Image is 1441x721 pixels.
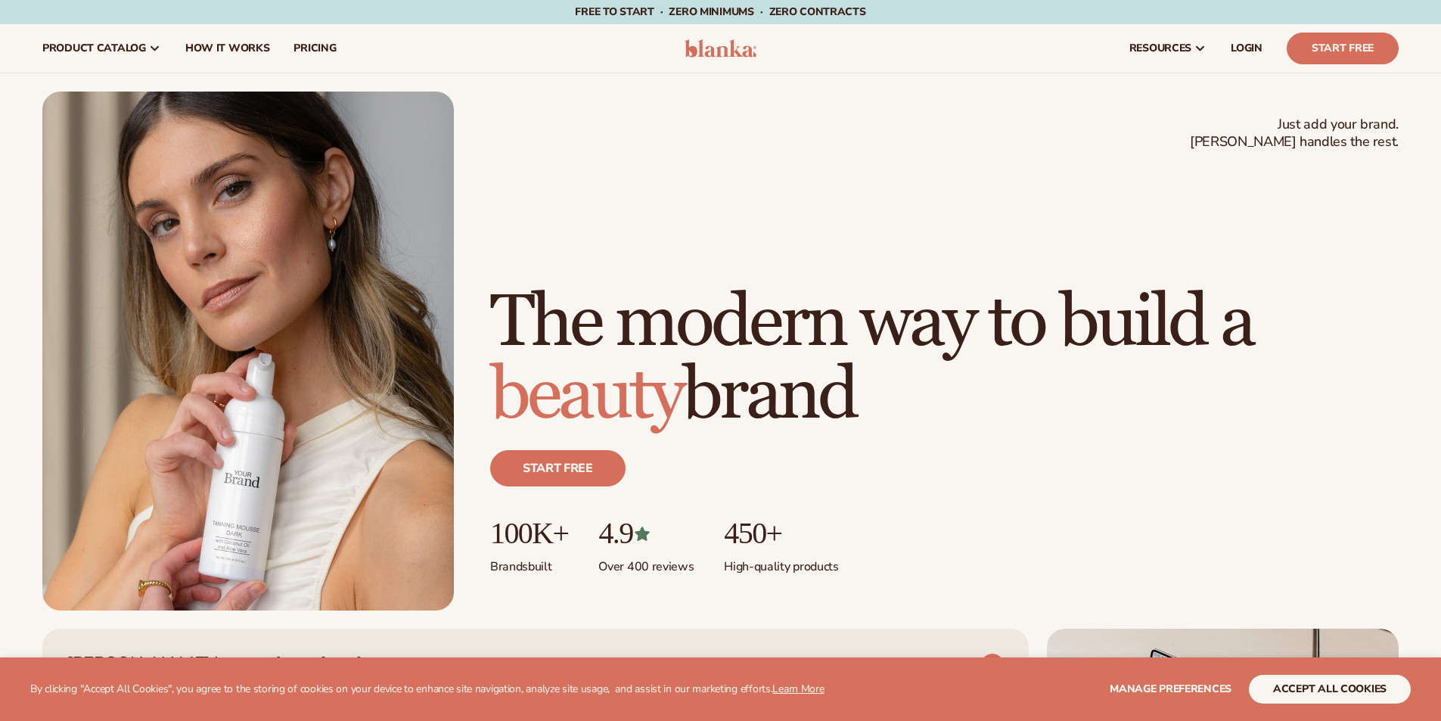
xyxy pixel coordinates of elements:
span: product catalog [42,42,146,54]
a: Start Free [1287,33,1399,64]
a: Learn More [772,682,824,696]
a: pricing [281,24,348,73]
button: Manage preferences [1110,675,1231,704]
span: pricing [293,42,336,54]
a: resources [1117,24,1219,73]
span: Manage preferences [1110,682,1231,696]
p: By clicking "Accept All Cookies", you agree to the storing of cookies on your device to enhance s... [30,683,825,696]
p: Over 400 reviews [598,550,694,575]
p: High-quality products [724,550,838,575]
span: beauty [490,351,682,440]
a: LOGIN [1219,24,1275,73]
a: How It Works [173,24,282,73]
span: Free to start · ZERO minimums · ZERO contracts [575,5,865,19]
p: Brands built [490,550,568,575]
a: Start free [490,450,626,486]
a: product catalog [30,24,173,73]
button: accept all cookies [1249,675,1411,704]
p: 4.9 [598,517,694,550]
span: Just add your brand. [PERSON_NAME] handles the rest. [1190,116,1399,151]
p: 100K+ [490,517,568,550]
span: How It Works [185,42,270,54]
p: 450+ [724,517,838,550]
h1: The modern way to build a brand [490,287,1399,432]
img: logo [685,39,756,57]
span: resources [1129,42,1191,54]
a: VIEW PRODUCTS [872,653,1005,677]
span: LOGIN [1231,42,1262,54]
img: Female holding tanning mousse. [42,92,454,611]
